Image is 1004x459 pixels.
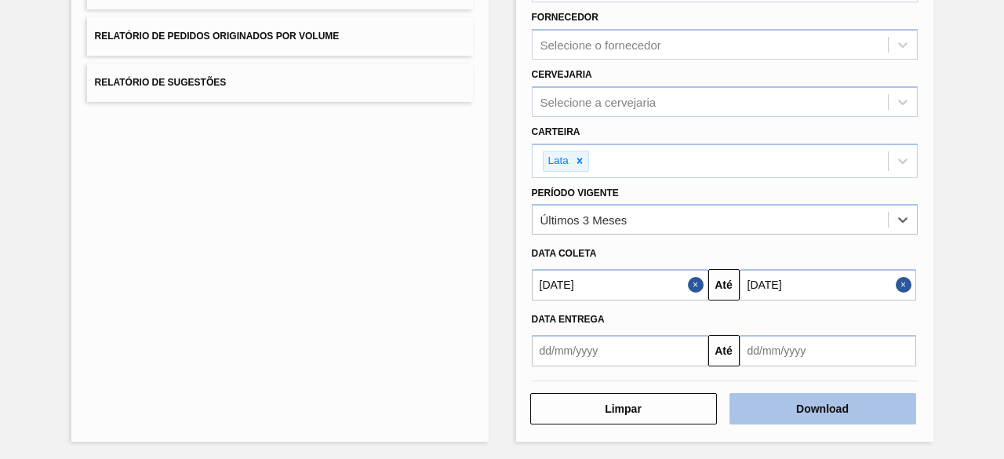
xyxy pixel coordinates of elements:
input: dd/mm/yyyy [740,335,916,366]
label: Cervejaria [532,69,592,80]
button: Até [708,269,740,301]
label: Fornecedor [532,12,598,23]
button: Relatório de Sugestões [87,64,473,102]
button: Relatório de Pedidos Originados por Volume [87,17,473,56]
span: Relatório de Pedidos Originados por Volume [95,31,340,42]
div: Últimos 3 Meses [540,213,627,227]
button: Download [729,393,916,424]
span: Data coleta [532,248,597,259]
button: Close [688,269,708,301]
input: dd/mm/yyyy [740,269,916,301]
button: Até [708,335,740,366]
span: Relatório de Sugestões [95,77,227,88]
div: Selecione a cervejaria [540,95,657,108]
button: Limpar [530,393,717,424]
label: Período Vigente [532,188,619,199]
div: Selecione o fornecedor [540,38,661,52]
div: Lata [544,151,571,171]
span: Data entrega [532,314,605,325]
button: Close [896,269,916,301]
input: dd/mm/yyyy [532,269,708,301]
input: dd/mm/yyyy [532,335,708,366]
label: Carteira [532,126,580,137]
